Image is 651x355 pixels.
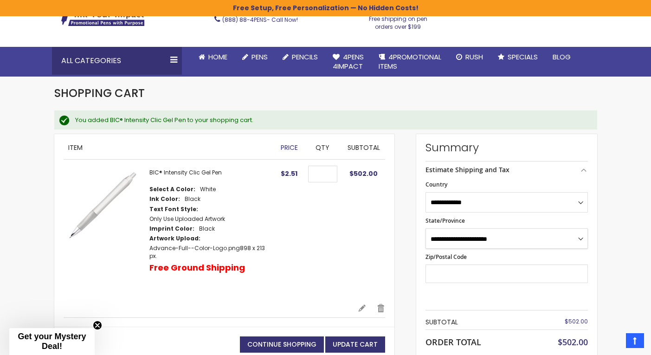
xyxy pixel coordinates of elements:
[18,332,86,351] span: Get your Mystery Deal!
[199,225,215,232] dd: Black
[508,52,538,62] span: Specials
[425,181,447,188] span: Country
[149,262,245,273] p: Free Ground Shipping
[316,143,329,152] span: Qty
[348,143,380,152] span: Subtotal
[93,321,102,330] button: Close teaser
[235,47,275,67] a: Pens
[208,52,227,62] span: Home
[490,47,545,67] a: Specials
[281,169,297,178] span: $2.51
[149,245,272,259] dd: 898 x 213 px.
[240,336,324,353] a: Continue Shopping
[149,225,194,232] dt: Imprint Color
[149,186,195,193] dt: Select A Color
[281,143,298,152] span: Price
[465,52,483,62] span: Rush
[9,328,95,355] div: Get your Mystery Deal!Close teaser
[333,52,364,71] span: 4Pens 4impact
[247,340,316,349] span: Continue Shopping
[449,47,490,67] a: Rush
[558,336,588,348] span: $502.00
[200,186,216,193] dd: White
[149,168,222,176] a: BIC® Intensity Clic Gel Pen
[349,169,378,178] span: $502.00
[251,52,268,62] span: Pens
[185,195,200,203] dd: Black
[325,47,371,77] a: 4Pens4impact
[149,244,240,252] a: Advance-Full--Color-Logo.png
[68,143,83,152] span: Item
[325,336,385,353] button: Update Cart
[149,195,180,203] dt: Ink Color
[149,235,200,242] dt: Artwork Upload
[222,16,267,24] a: (888) 88-4PENS
[359,12,437,30] div: Free shipping on pen orders over $199
[626,333,644,348] a: Top
[425,253,467,261] span: Zip/Postal Code
[292,52,318,62] span: Pencils
[52,47,182,75] div: All Categories
[553,52,571,62] span: Blog
[191,47,235,67] a: Home
[275,47,325,67] a: Pencils
[545,47,578,67] a: Blog
[333,340,378,349] span: Update Cart
[425,315,534,329] th: Subtotal
[425,335,481,348] strong: Order Total
[425,217,465,225] span: State/Province
[149,215,225,223] dd: Only Use Uploaded Artwork
[425,165,509,174] strong: Estimate Shipping and Tax
[371,47,449,77] a: 4PROMOTIONALITEMS
[425,140,588,155] strong: Summary
[565,317,588,325] span: $502.00
[379,52,441,71] span: 4PROMOTIONAL ITEMS
[54,85,145,101] span: Shopping Cart
[222,16,298,24] span: - Call Now!
[64,169,140,245] img: BIC® Intensity Clic Gel-White
[149,206,198,213] dt: Text Font Style
[75,116,588,124] div: You added BIC® Intensity Clic Gel Pen to your shopping cart.
[64,169,149,294] a: BIC® Intensity Clic Gel-White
